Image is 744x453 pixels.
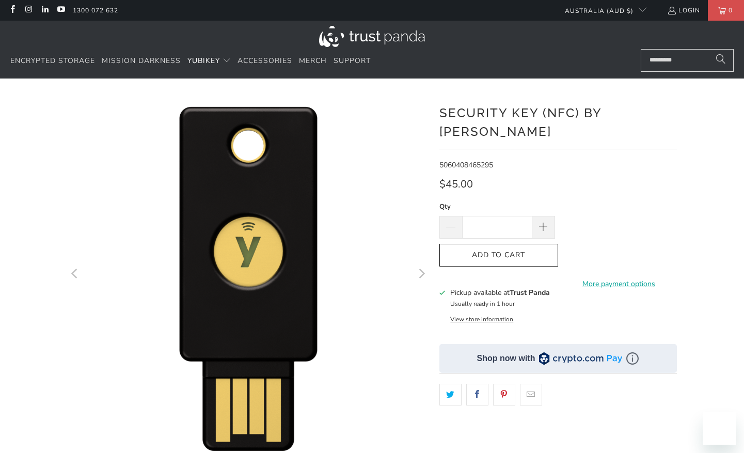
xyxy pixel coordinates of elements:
[56,6,65,14] a: Trust Panda Australia on YouTube
[334,49,371,73] a: Support
[450,287,550,298] h3: Pickup available at
[238,56,292,66] span: Accessories
[703,412,736,445] iframe: Button to launch messaging window
[8,6,17,14] a: Trust Panda Australia on Facebook
[641,49,734,72] input: Search...
[450,251,547,260] span: Add to Cart
[73,5,118,16] a: 1300 072 632
[493,384,515,405] a: Share this on Pinterest
[299,49,327,73] a: Merch
[439,201,555,212] label: Qty
[10,49,95,73] a: Encrypted Storage
[102,56,181,66] span: Mission Darkness
[450,300,515,308] small: Usually ready in 1 hour
[187,49,231,73] summary: YubiKey
[520,384,542,405] a: Email this to a friend
[477,353,535,364] div: Shop now with
[299,56,327,66] span: Merch
[24,6,33,14] a: Trust Panda Australia on Instagram
[439,244,558,267] button: Add to Cart
[510,288,550,298] b: Trust Panda
[667,5,700,16] a: Login
[10,49,371,73] nav: Translation missing: en.navigation.header.main_nav
[187,56,220,66] span: YubiKey
[10,56,95,66] span: Encrypted Storage
[40,6,49,14] a: Trust Panda Australia on LinkedIn
[439,102,677,141] h1: Security Key (NFC) by [PERSON_NAME]
[439,177,473,191] span: $45.00
[439,384,462,405] a: Share this on Twitter
[319,26,425,47] img: Trust Panda Australia
[334,56,371,66] span: Support
[439,160,493,170] span: 5060408465295
[102,49,181,73] a: Mission Darkness
[708,49,734,72] button: Search
[238,49,292,73] a: Accessories
[450,315,513,323] button: View store information
[561,278,677,290] a: More payment options
[466,384,488,405] a: Share this on Facebook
